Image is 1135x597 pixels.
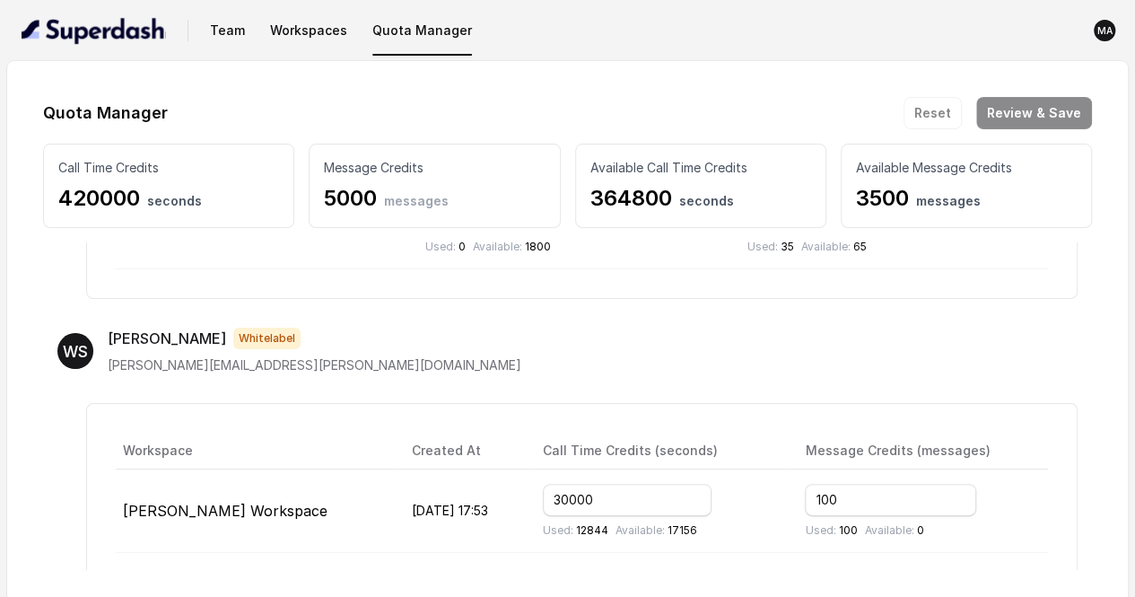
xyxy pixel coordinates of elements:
span: seconds [679,193,734,208]
span: Used: [805,523,835,537]
text: MA [1097,25,1113,37]
p: 35 [747,240,794,254]
p: 3500 [856,184,1077,213]
p: 12844 [543,523,608,538]
span: Available: [473,240,522,253]
span: Available: [864,523,913,537]
text: WS [63,342,88,361]
td: [DATE] 17:53 [397,470,528,553]
p: 17156 [616,523,697,538]
p: 420000 [58,184,279,213]
span: Used: [543,523,573,537]
p: 0 [425,240,466,254]
p: 100 [805,523,857,538]
p: 0 [864,523,923,538]
th: Workspace [116,433,397,470]
p: [PERSON_NAME] [108,328,226,349]
p: Available Message Credits [856,159,1077,177]
span: [PERSON_NAME][EMAIL_ADDRESS][PERSON_NAME][DOMAIN_NAME] [108,357,521,373]
th: Call Time Credits (seconds) [528,433,791,470]
p: 5000 [324,184,545,213]
button: Workspaces [263,14,354,47]
img: light.svg [22,16,166,45]
span: Available: [801,240,851,253]
span: messages [384,193,449,208]
th: Created At [397,433,528,470]
button: Quota Manager [365,14,479,47]
p: 1800 [473,240,551,254]
p: Call Time Credits [58,159,279,177]
span: Used: [425,240,456,253]
span: messages [916,193,981,208]
button: Review & Save [976,97,1092,129]
span: Available: [616,523,665,537]
p: Message Credits [324,159,545,177]
h1: Quota Manager [43,99,168,127]
p: 364800 [590,184,811,213]
button: Team [203,14,252,47]
th: Message Credits (messages) [790,433,1048,470]
p: 65 [801,240,867,254]
span: Used: [747,240,778,253]
button: Reset [904,97,962,129]
p: Available Call Time Credits [590,159,811,177]
span: seconds [147,193,202,208]
span: Whitelabel [233,328,301,349]
p: [PERSON_NAME] Workspace [123,500,383,522]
